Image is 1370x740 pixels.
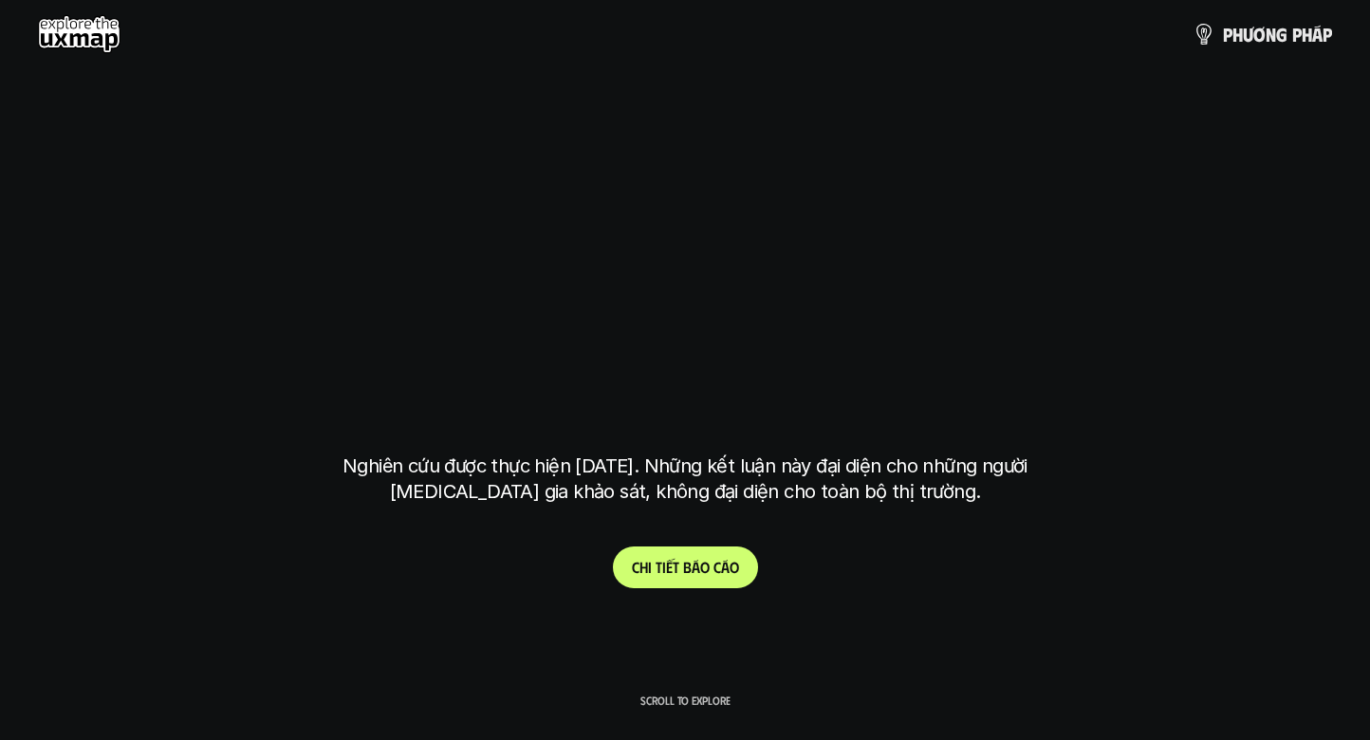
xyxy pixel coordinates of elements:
span: b [683,558,692,576]
p: Scroll to explore [640,694,731,707]
span: i [648,558,652,576]
span: ư [1243,24,1253,45]
h1: phạm vi công việc của [339,193,1031,272]
span: p [1292,24,1302,45]
h6: Kết quả nghiên cứu [620,153,764,175]
span: h [639,558,648,576]
span: h [1302,24,1312,45]
a: Chitiếtbáocáo [613,546,758,588]
h1: tại [GEOGRAPHIC_DATA] [347,342,1024,422]
span: g [1276,24,1287,45]
p: Nghiên cứu được thực hiện [DATE]. Những kết luận này đại diện cho những người [MEDICAL_DATA] gia ... [329,453,1041,505]
span: h [1232,24,1243,45]
span: á [721,558,730,576]
span: o [700,558,710,576]
span: o [730,558,739,576]
a: phươngpháp [1193,15,1332,53]
span: ế [666,558,673,576]
span: á [692,558,700,576]
span: ơ [1253,24,1266,45]
span: c [713,558,721,576]
span: t [673,558,679,576]
span: t [656,558,662,576]
span: C [632,558,639,576]
span: p [1223,24,1232,45]
span: n [1266,24,1276,45]
span: i [662,558,666,576]
span: á [1312,24,1323,45]
span: p [1323,24,1332,45]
